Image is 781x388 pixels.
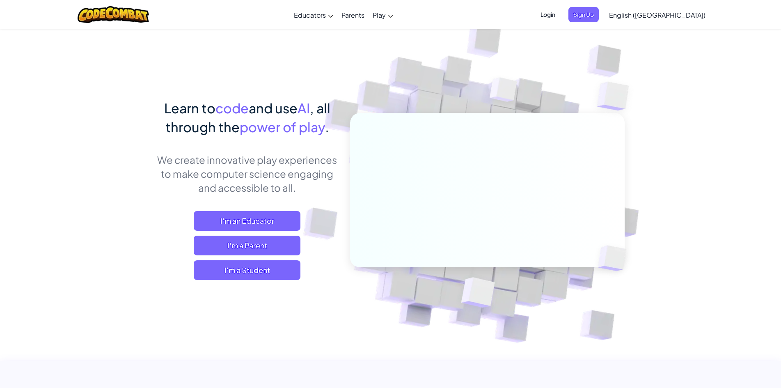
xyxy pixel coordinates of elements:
a: I'm an Educator [194,211,300,231]
a: Parents [337,4,369,26]
p: We create innovative play experiences to make computer science engaging and accessible to all. [157,153,338,195]
span: English ([GEOGRAPHIC_DATA]) [609,11,705,19]
a: I'm a Parent [194,236,300,255]
span: . [325,119,329,135]
img: Overlap cubes [474,61,533,122]
span: Educators [294,11,326,19]
button: Sign Up [568,7,599,22]
span: Play [373,11,386,19]
a: Educators [290,4,337,26]
span: code [215,100,249,116]
span: AI [298,100,310,116]
img: Overlap cubes [441,260,514,328]
button: Login [536,7,560,22]
a: Play [369,4,397,26]
span: and use [249,100,298,116]
img: Overlap cubes [584,228,646,288]
span: power of play [240,119,325,135]
span: Learn to [164,100,215,116]
img: Overlap cubes [581,62,652,131]
a: English ([GEOGRAPHIC_DATA]) [605,4,710,26]
img: CodeCombat logo [78,6,149,23]
button: I'm a Student [194,260,300,280]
